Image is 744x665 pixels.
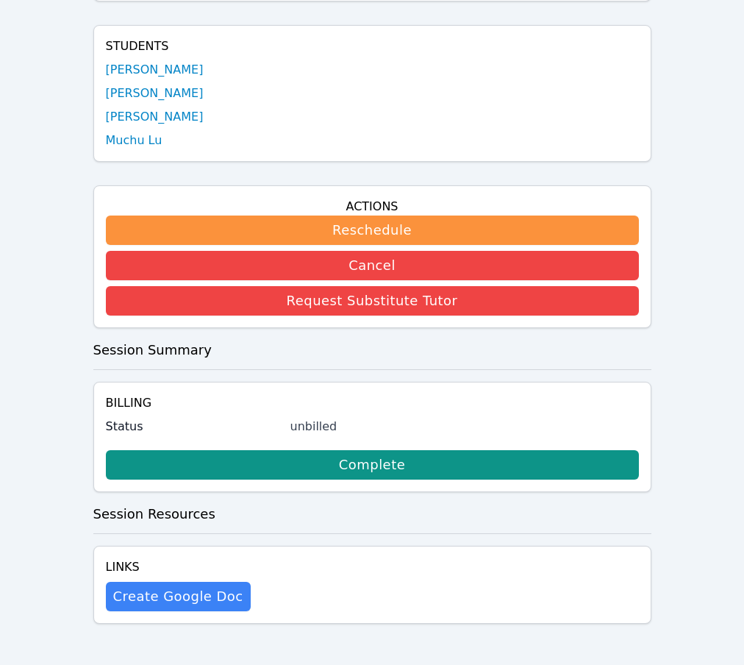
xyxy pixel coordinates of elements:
[106,216,639,245] button: Reschedule
[106,132,162,149] a: Muchu Lu
[106,418,282,435] label: Status
[106,558,251,576] h4: Links
[106,198,639,216] h4: Actions
[106,108,204,126] a: [PERSON_NAME]
[93,340,651,360] h3: Session Summary
[113,586,243,607] span: Create Google Doc
[106,582,251,611] button: Create Google Doc
[106,61,204,79] a: [PERSON_NAME]
[106,251,639,280] button: Cancel
[106,286,639,316] button: Request Substitute Tutor
[106,85,204,102] a: [PERSON_NAME]
[106,394,639,412] h4: Billing
[290,418,639,435] div: unbilled
[106,38,639,55] h4: Students
[93,504,651,524] h3: Session Resources
[106,450,639,480] a: Complete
